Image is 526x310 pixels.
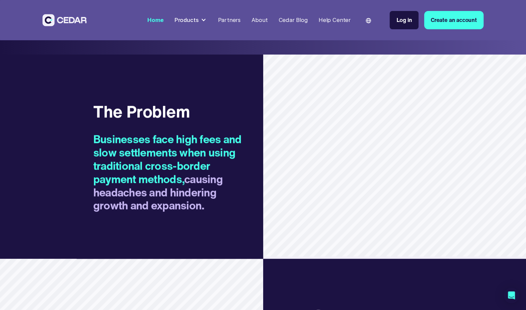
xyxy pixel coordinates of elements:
a: Partners [215,13,243,28]
a: Home [145,13,166,28]
div: Products [175,16,199,24]
a: Help Center [316,13,353,28]
h2: causing headaches and hindering growth and expansion. [93,132,247,212]
div: Log in [396,16,412,24]
span: Businesses face high fees and slow settlements when using traditional cross-border payment methods, [93,131,242,187]
a: Cedar Blog [276,13,310,28]
div: Open Intercom Messenger [503,287,519,303]
div: Cedar Blog [278,16,307,24]
a: Log in [390,11,418,29]
div: Products [172,13,209,27]
h3: The Problem [93,101,247,121]
a: Create an account [424,11,484,29]
a: About [249,13,270,28]
div: Partners [218,16,241,24]
div: About [252,16,267,24]
div: Home [147,16,163,24]
img: world icon [366,18,371,23]
div: Help Center [319,16,351,24]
